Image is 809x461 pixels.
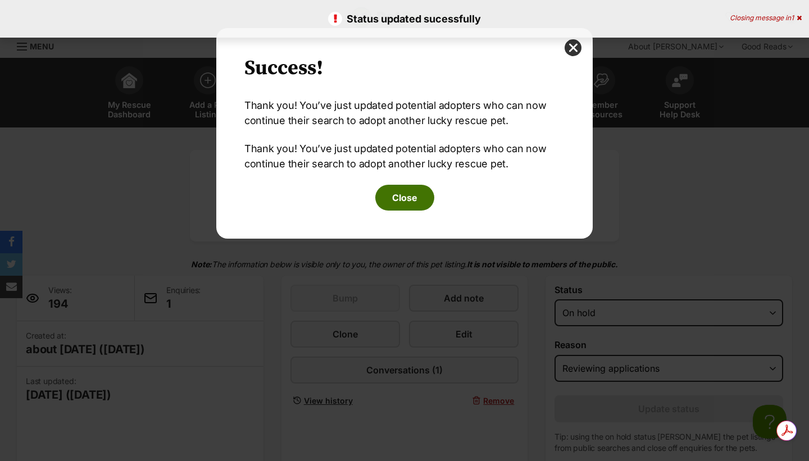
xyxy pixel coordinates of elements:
[244,141,565,171] p: Thank you! You’ve just updated potential adopters who can now continue their search to adopt anot...
[11,11,798,26] p: Status updated sucessfully
[375,185,434,211] button: Close
[730,14,802,22] div: Closing message in
[565,39,581,56] button: close
[244,98,565,128] p: Thank you! You’ve just updated potential adopters who can now continue their search to adopt anot...
[791,13,794,22] span: 1
[244,56,565,81] h2: Success!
